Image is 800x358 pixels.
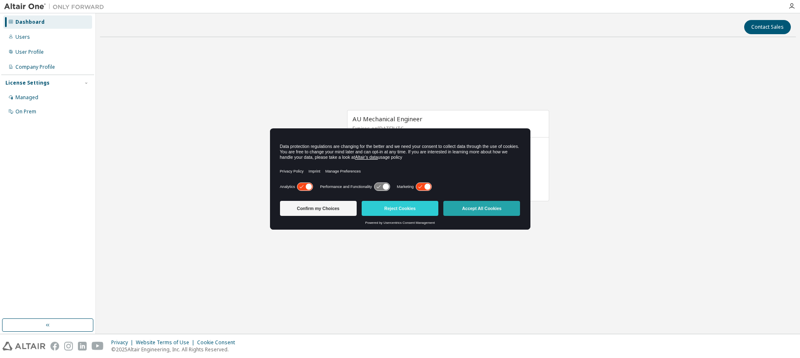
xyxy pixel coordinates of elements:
button: Contact Sales [744,20,791,34]
div: Cookie Consent [197,339,240,346]
p: Expires on [DATE] UTC [352,125,542,132]
img: facebook.svg [50,342,59,350]
img: instagram.svg [64,342,73,350]
div: Company Profile [15,64,55,70]
img: altair_logo.svg [2,342,45,350]
div: User Profile [15,49,44,55]
div: On Prem [15,108,36,115]
div: Website Terms of Use [136,339,197,346]
div: Users [15,34,30,40]
div: Managed [15,94,38,101]
div: Dashboard [15,19,45,25]
img: linkedin.svg [78,342,87,350]
img: Altair One [4,3,108,11]
div: License Settings [5,80,50,86]
span: AU Mechanical Engineer [352,115,422,123]
p: © 2025 Altair Engineering, Inc. All Rights Reserved. [111,346,240,353]
img: youtube.svg [92,342,104,350]
div: Privacy [111,339,136,346]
